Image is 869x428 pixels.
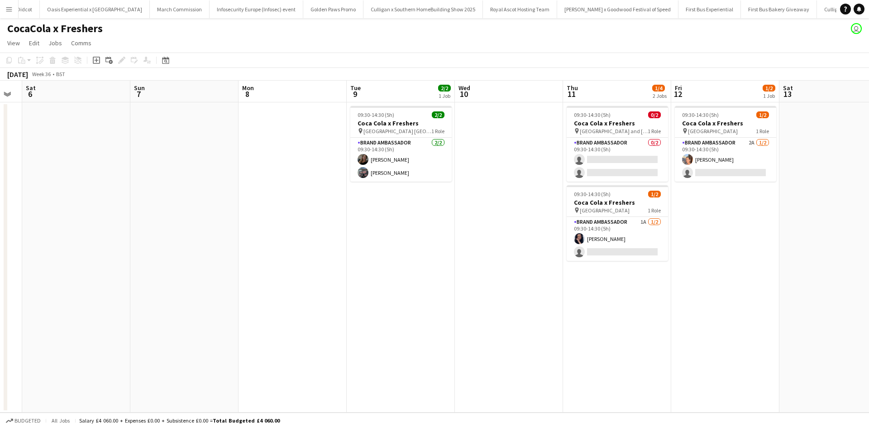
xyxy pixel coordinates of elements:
span: 1/4 [652,85,665,91]
span: 9 [349,89,361,99]
span: Tue [350,84,361,92]
a: Jobs [45,37,66,49]
span: 1 Role [648,128,661,135]
button: Golden Paws Promo [303,0,363,18]
span: 12 [673,89,682,99]
span: 11 [565,89,578,99]
button: Culligan x Southern HomeBuilding Show 2025 [363,0,483,18]
span: Sat [26,84,36,92]
span: 09:30-14:30 (5h) [358,111,394,118]
app-job-card: 09:30-14:30 (5h)1/2Coca Cola x Freshers [GEOGRAPHIC_DATA]1 RoleBrand Ambassador1A1/209:30-14:30 (... [567,185,668,261]
span: 13 [782,89,793,99]
span: Total Budgeted £4 060.00 [213,417,280,424]
app-user-avatar: Joanne Milne [851,23,862,34]
app-card-role: Brand Ambassador2/209:30-14:30 (5h)[PERSON_NAME][PERSON_NAME] [350,138,452,182]
h3: Coca Cola x Freshers [675,119,776,127]
span: Sat [783,84,793,92]
button: Budgeted [5,416,42,426]
button: Oasis Experiential x [GEOGRAPHIC_DATA] [40,0,150,18]
span: 09:30-14:30 (5h) [574,111,611,118]
span: 6 [24,89,36,99]
span: 1 Role [431,128,444,135]
span: [GEOGRAPHIC_DATA] [GEOGRAPHIC_DATA] [363,128,431,135]
span: Mon [242,84,254,92]
span: 2/2 [438,85,451,91]
span: All jobs [50,417,72,424]
span: 1 Role [756,128,769,135]
span: 09:30-14:30 (5h) [574,191,611,197]
span: Comms [71,39,91,47]
span: Wed [458,84,470,92]
span: 8 [241,89,254,99]
button: Culligan Bonus [817,0,867,18]
span: 0/2 [648,111,661,118]
app-job-card: 09:30-14:30 (5h)2/2Coca Cola x Freshers [GEOGRAPHIC_DATA] [GEOGRAPHIC_DATA]1 RoleBrand Ambassador... [350,106,452,182]
app-card-role: Brand Ambassador2A1/209:30-14:30 (5h)[PERSON_NAME] [675,138,776,182]
app-job-card: 09:30-14:30 (5h)1/2Coca Cola x Freshers [GEOGRAPHIC_DATA]1 RoleBrand Ambassador2A1/209:30-14:30 (... [675,106,776,182]
app-card-role: Brand Ambassador1A1/209:30-14:30 (5h)[PERSON_NAME] [567,217,668,261]
button: March Commission [150,0,210,18]
div: 2 Jobs [653,92,667,99]
div: Salary £4 060.00 + Expenses £0.00 + Subsistence £0.00 = [79,417,280,424]
h3: Coca Cola x Freshers [567,119,668,127]
span: Edit [29,39,39,47]
span: Week 36 [30,71,53,77]
h1: CocaCola x Freshers [7,22,103,35]
span: [GEOGRAPHIC_DATA] [688,128,738,135]
button: Infosecurity Europe (Infosec) event [210,0,303,18]
h3: Coca Cola x Freshers [567,198,668,207]
div: 1 Job [439,92,450,99]
button: First Bus Bakery Giveaway [741,0,817,18]
span: 1/2 [763,85,775,91]
div: 1 Job [763,92,775,99]
a: Comms [67,37,95,49]
span: 1/2 [756,111,769,118]
span: 7 [133,89,145,99]
span: 09:30-14:30 (5h) [682,111,719,118]
app-card-role: Brand Ambassador0/209:30-14:30 (5h) [567,138,668,182]
div: [DATE] [7,70,28,79]
span: [GEOGRAPHIC_DATA] and [GEOGRAPHIC_DATA] [580,128,648,135]
span: 2/2 [432,111,444,118]
span: Sun [134,84,145,92]
a: View [4,37,24,49]
span: [GEOGRAPHIC_DATA] [580,207,630,214]
div: BST [56,71,65,77]
button: [PERSON_NAME] x Goodwood Festival of Speed [557,0,678,18]
span: 10 [457,89,470,99]
a: Edit [25,37,43,49]
h3: Coca Cola x Freshers [350,119,452,127]
span: Fri [675,84,682,92]
span: Jobs [48,39,62,47]
button: First Bus Experiential [678,0,741,18]
button: Royal Ascot Hosting Team [483,0,557,18]
span: 1 Role [648,207,661,214]
span: View [7,39,20,47]
span: 1/2 [648,191,661,197]
app-job-card: 09:30-14:30 (5h)0/2Coca Cola x Freshers [GEOGRAPHIC_DATA] and [GEOGRAPHIC_DATA]1 RoleBrand Ambass... [567,106,668,182]
span: Thu [567,84,578,92]
span: Budgeted [14,418,41,424]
